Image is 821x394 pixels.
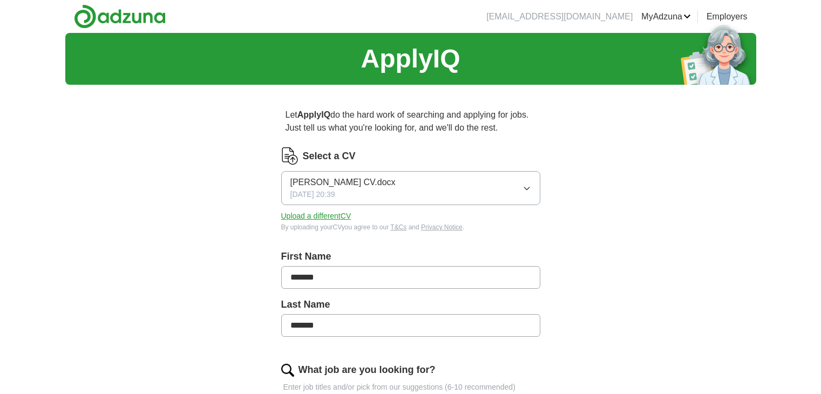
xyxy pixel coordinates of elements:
img: search.png [281,364,294,377]
label: First Name [281,249,540,264]
label: What job are you looking for? [298,363,436,377]
a: MyAdzuna [641,10,691,23]
label: Select a CV [303,149,356,164]
button: [PERSON_NAME] CV.docx[DATE] 20:39 [281,171,540,205]
strong: ApplyIQ [297,110,330,119]
label: Last Name [281,297,540,312]
li: [EMAIL_ADDRESS][DOMAIN_NAME] [486,10,633,23]
img: Adzuna logo [74,4,166,29]
button: Upload a differentCV [281,210,351,222]
div: By uploading your CV you agree to our and . [281,222,540,232]
a: Privacy Notice [421,223,463,231]
p: Let do the hard work of searching and applying for jobs. Just tell us what you're looking for, an... [281,104,540,139]
img: CV Icon [281,147,298,165]
p: Enter job titles and/or pick from our suggestions (6-10 recommended) [281,382,540,393]
h1: ApplyIQ [361,39,460,78]
span: [PERSON_NAME] CV.docx [290,176,396,189]
span: [DATE] 20:39 [290,189,335,200]
a: T&Cs [390,223,406,231]
a: Employers [707,10,748,23]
